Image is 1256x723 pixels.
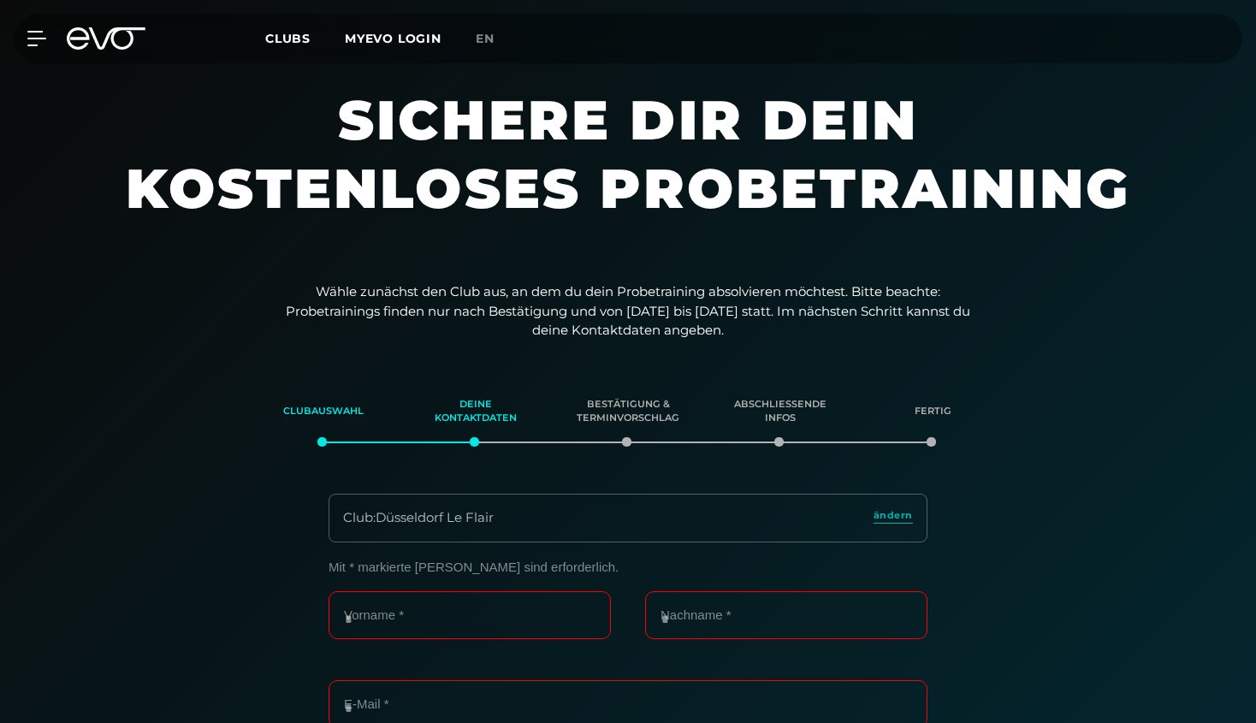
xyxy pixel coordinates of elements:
[476,29,515,49] a: en
[269,388,378,435] div: Clubauswahl
[265,31,311,46] span: Clubs
[874,508,913,523] span: ändern
[726,388,835,435] div: Abschließende Infos
[874,508,913,528] a: ändern
[343,508,494,528] div: Club : Düsseldorf Le Flair
[286,282,970,341] p: Wähle zunächst den Club aus, an dem du dein Probetraining absolvieren möchtest. Bitte beachte: Pr...
[329,560,927,574] p: Mit * markierte [PERSON_NAME] sind erforderlich.
[476,31,495,46] span: en
[115,86,1141,257] h1: Sichere dir dein kostenloses Probetraining
[421,388,530,435] div: Deine Kontaktdaten
[265,30,345,46] a: Clubs
[345,31,441,46] a: MYEVO LOGIN
[878,388,987,435] div: Fertig
[573,388,683,435] div: Bestätigung & Terminvorschlag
